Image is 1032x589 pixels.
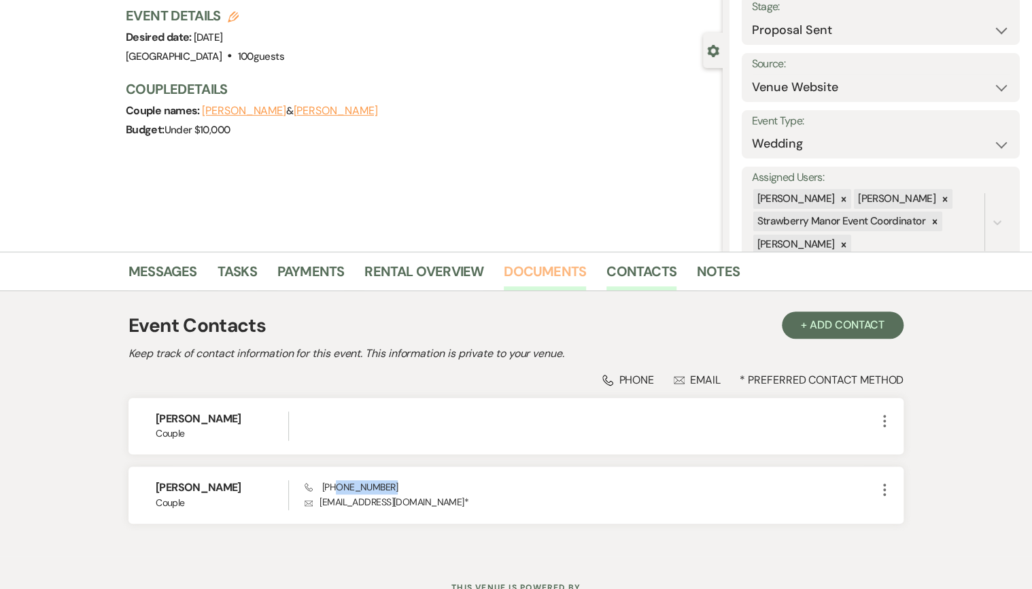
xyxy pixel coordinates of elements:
[128,346,904,362] h2: Keep track of contact information for this event. This information is private to your venue.
[156,496,288,510] span: Couple
[218,260,257,290] a: Tasks
[753,212,927,231] div: Strawberry Manor Event Coordinator
[305,494,876,509] p: [EMAIL_ADDRESS][DOMAIN_NAME] *
[126,80,709,99] h3: Couple Details
[126,103,202,118] span: Couple names:
[854,189,938,209] div: [PERSON_NAME]
[707,44,719,56] button: Close lead details
[674,373,721,387] div: Email
[504,260,586,290] a: Documents
[128,373,904,387] div: * Preferred Contact Method
[128,312,266,340] h1: Event Contacts
[606,260,676,290] a: Contacts
[156,426,288,441] span: Couple
[126,50,222,63] span: [GEOGRAPHIC_DATA]
[126,30,194,44] span: Desired date:
[238,50,284,63] span: 100 guests
[753,235,837,254] div: [PERSON_NAME]
[602,373,654,387] div: Phone
[202,105,286,116] button: [PERSON_NAME]
[752,112,1010,131] label: Event Type:
[126,6,284,25] h3: Event Details
[753,189,837,209] div: [PERSON_NAME]
[752,54,1010,74] label: Source:
[126,122,165,137] span: Budget:
[305,481,398,493] span: [PHONE_NUMBER]
[194,31,222,44] span: [DATE]
[277,260,345,290] a: Payments
[165,123,230,137] span: Under $10,000
[156,411,288,426] h6: [PERSON_NAME]
[156,480,288,495] h6: [PERSON_NAME]
[128,260,197,290] a: Messages
[293,105,377,116] button: [PERSON_NAME]
[202,104,377,118] span: &
[782,312,904,339] button: + Add Contact
[752,168,1010,188] label: Assigned Users:
[364,260,483,290] a: Rental Overview
[697,260,740,290] a: Notes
